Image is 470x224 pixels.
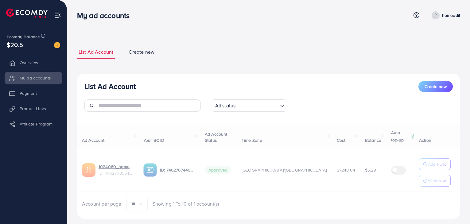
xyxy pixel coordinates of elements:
h3: My ad accounts [77,11,134,20]
span: List Ad Account [79,48,113,56]
p: homeedit [442,12,460,19]
input: Search for option [237,100,277,110]
span: Ecomdy Balance [7,34,40,40]
img: logo [6,9,48,18]
span: Create new [129,48,154,56]
h3: List Ad Account [84,82,136,91]
img: menu [54,12,61,19]
span: All status [214,101,237,110]
img: image [54,42,60,48]
div: Search for option [211,99,287,112]
button: Create new [418,81,453,92]
span: $20.5 [7,40,23,49]
span: Create new [425,83,447,90]
a: homeedit [429,11,460,19]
